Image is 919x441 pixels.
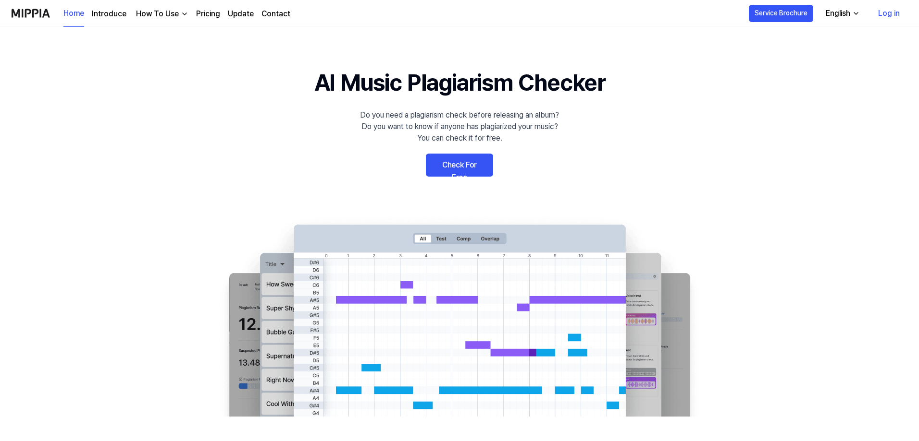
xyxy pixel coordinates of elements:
[824,8,852,19] div: English
[261,8,290,20] a: Contact
[134,8,181,20] div: How To Use
[92,8,126,20] a: Introduce
[134,8,188,20] button: How To Use
[360,109,559,144] div: Do you need a plagiarism check before releasing an album? Do you want to know if anyone has plagi...
[314,65,605,100] h1: AI Music Plagiarism Checker
[818,4,866,23] button: English
[63,0,84,27] a: Home
[228,8,254,20] a: Update
[749,5,813,22] button: Service Brochure
[196,8,220,20] a: Pricing
[210,215,709,417] img: main Image
[181,10,188,18] img: down
[426,154,493,177] a: Check For Free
